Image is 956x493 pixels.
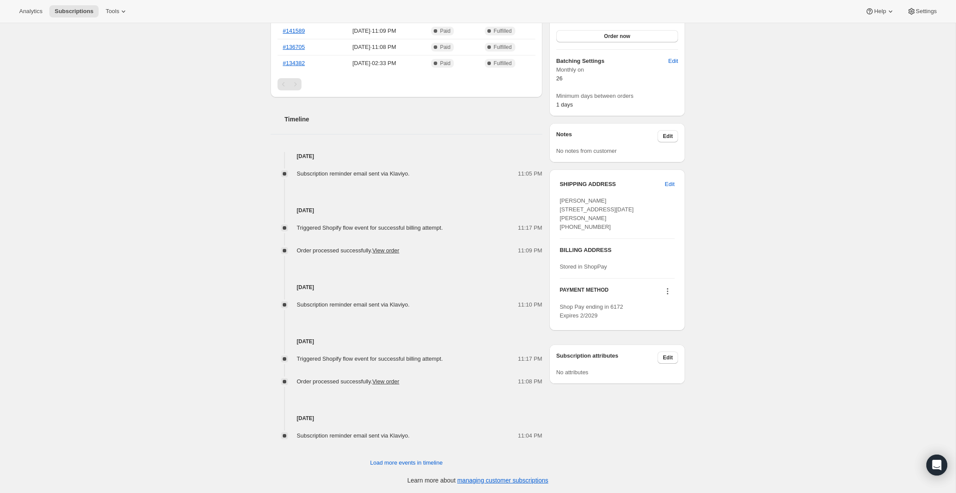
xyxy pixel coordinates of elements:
[560,197,634,230] span: [PERSON_NAME] [STREET_ADDRESS][DATE][PERSON_NAME] [PHONE_NUMBER]
[440,28,450,34] span: Paid
[663,133,673,140] span: Edit
[556,30,678,42] button: Order now
[916,8,937,15] span: Settings
[556,57,668,66] h6: Batching Settings
[556,130,658,142] h3: Notes
[55,8,93,15] span: Subscriptions
[556,101,573,108] span: 1 days
[556,369,589,376] span: No attributes
[518,355,542,363] span: 11:17 PM
[283,60,305,66] a: #134382
[440,44,450,51] span: Paid
[560,246,675,255] h3: BILLING ADDRESS
[100,5,133,17] button: Tools
[556,92,678,100] span: Minimum days between orders
[560,263,607,270] span: Stored in ShopPay
[271,337,542,346] h4: [DATE]
[663,54,683,68] button: Edit
[333,43,415,52] span: [DATE] · 11:08 PM
[493,60,511,67] span: Fulfilled
[663,354,673,361] span: Edit
[556,148,617,154] span: No notes from customer
[283,44,305,50] a: #136705
[518,224,542,232] span: 11:17 PM
[297,247,399,254] span: Order processed successfully.
[333,59,415,68] span: [DATE] · 02:33 PM
[271,414,542,423] h4: [DATE]
[283,28,305,34] a: #141589
[333,27,415,35] span: [DATE] · 11:09 PM
[493,44,511,51] span: Fulfilled
[49,5,99,17] button: Subscriptions
[560,286,609,298] h3: PAYMENT METHOD
[297,432,410,439] span: Subscription reminder email sent via Klaviyo.
[518,431,542,440] span: 11:04 PM
[660,177,680,191] button: Edit
[518,300,542,309] span: 11:10 PM
[518,169,542,178] span: 11:05 PM
[372,378,399,385] a: View order
[457,477,548,484] a: managing customer subscriptions
[372,247,399,254] a: View order
[106,8,119,15] span: Tools
[560,303,623,319] span: Shop Pay ending in 6172 Expires 2/2029
[658,352,678,364] button: Edit
[297,170,410,177] span: Subscription reminder email sent via Klaviyo.
[902,5,942,17] button: Settings
[297,355,443,362] span: Triggered Shopify flow event for successful billing attempt.
[926,455,947,476] div: Open Intercom Messenger
[668,57,678,66] span: Edit
[284,115,542,124] h2: Timeline
[408,476,548,485] p: Learn more about
[278,78,535,90] nav: Pagination
[271,152,542,161] h4: [DATE]
[297,224,443,231] span: Triggered Shopify flow event for successful billing attempt.
[271,283,542,292] h4: [DATE]
[297,301,410,308] span: Subscription reminder email sent via Klaviyo.
[14,5,48,17] button: Analytics
[370,459,442,467] span: Load more events in timeline
[860,5,900,17] button: Help
[493,28,511,34] span: Fulfilled
[874,8,886,15] span: Help
[604,33,630,40] span: Order now
[560,180,665,189] h3: SHIPPING ADDRESS
[297,378,399,385] span: Order processed successfully.
[518,246,542,255] span: 11:09 PM
[665,180,675,189] span: Edit
[365,456,448,470] button: Load more events in timeline
[518,377,542,386] span: 11:08 PM
[19,8,42,15] span: Analytics
[556,66,678,74] span: Monthly on
[658,130,678,142] button: Edit
[556,75,562,82] span: 26
[271,206,542,215] h4: [DATE]
[440,60,450,67] span: Paid
[556,352,658,364] h3: Subscription attributes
